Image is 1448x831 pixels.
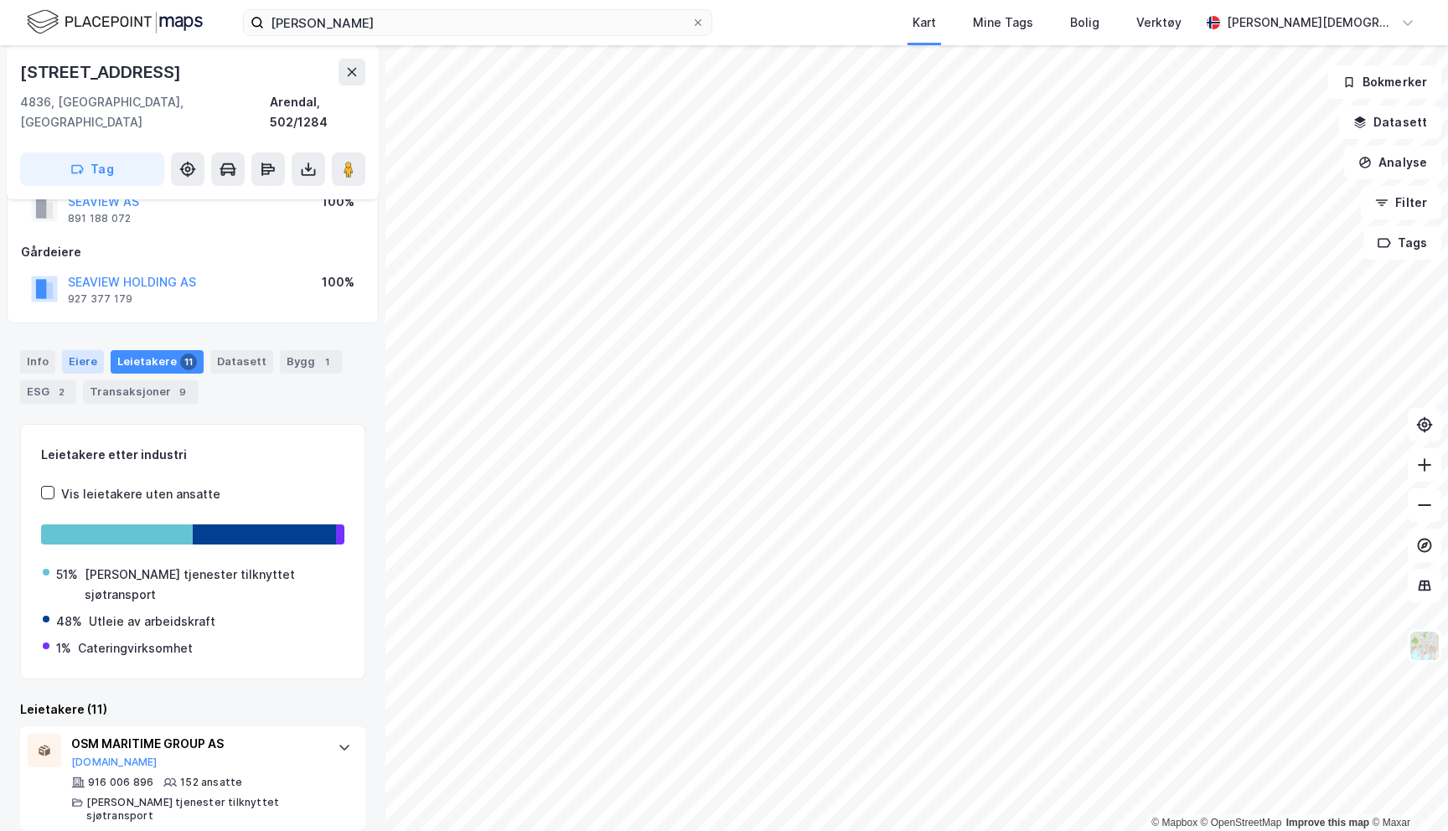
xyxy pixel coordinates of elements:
div: [STREET_ADDRESS] [20,59,184,85]
div: 51% [56,565,78,585]
div: 2 [53,384,70,400]
div: OSM MARITIME GROUP AS [71,734,321,754]
div: [PERSON_NAME] tjenester tilknyttet sjøtransport [85,565,343,605]
div: 1% [56,638,71,658]
div: Kontrollprogram for chat [1364,751,1448,831]
div: Verktøy [1136,13,1182,33]
div: 1 [318,354,335,370]
div: 916 006 896 [88,776,153,789]
div: Datasett [210,350,273,374]
div: Bygg [280,350,342,374]
div: 11 [180,354,197,370]
a: Mapbox [1151,817,1197,828]
div: Bolig [1070,13,1099,33]
div: Cateringvirksomhet [78,638,193,658]
div: ESG [20,380,76,404]
div: 100% [322,272,354,292]
div: 927 377 179 [68,292,132,306]
button: [DOMAIN_NAME] [71,756,158,769]
div: [PERSON_NAME] tjenester tilknyttet sjøtransport [86,796,321,823]
img: logo.f888ab2527a4732fd821a326f86c7f29.svg [27,8,203,37]
div: 152 ansatte [180,776,242,789]
button: Tags [1363,226,1441,260]
div: 100% [322,192,354,212]
div: Gårdeiere [21,242,365,262]
div: Mine Tags [973,13,1033,33]
div: 9 [174,384,191,400]
div: Leietakere (11) [20,699,365,720]
input: Søk på adresse, matrikkel, gårdeiere, leietakere eller personer [264,10,691,35]
div: 891 188 072 [68,212,131,225]
button: Analyse [1344,146,1441,179]
div: Leietakere [111,350,204,374]
button: Tag [20,152,164,186]
div: Kart [913,13,936,33]
div: Info [20,350,55,374]
div: 4836, [GEOGRAPHIC_DATA], [GEOGRAPHIC_DATA] [20,92,270,132]
div: Utleie av arbeidskraft [89,612,215,632]
a: OpenStreetMap [1201,817,1282,828]
div: Eiere [62,350,104,374]
div: 48% [56,612,82,632]
button: Filter [1361,186,1441,219]
img: Z [1409,630,1440,662]
button: Datasett [1339,106,1441,139]
div: Vis leietakere uten ansatte [61,484,220,504]
div: Arendal, 502/1284 [270,92,365,132]
a: Improve this map [1286,817,1369,828]
div: Transaksjoner [83,380,198,404]
button: Bokmerker [1328,65,1441,99]
iframe: Chat Widget [1364,751,1448,831]
div: Leietakere etter industri [41,445,344,465]
div: [PERSON_NAME][DEMOGRAPHIC_DATA] [1227,13,1394,33]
